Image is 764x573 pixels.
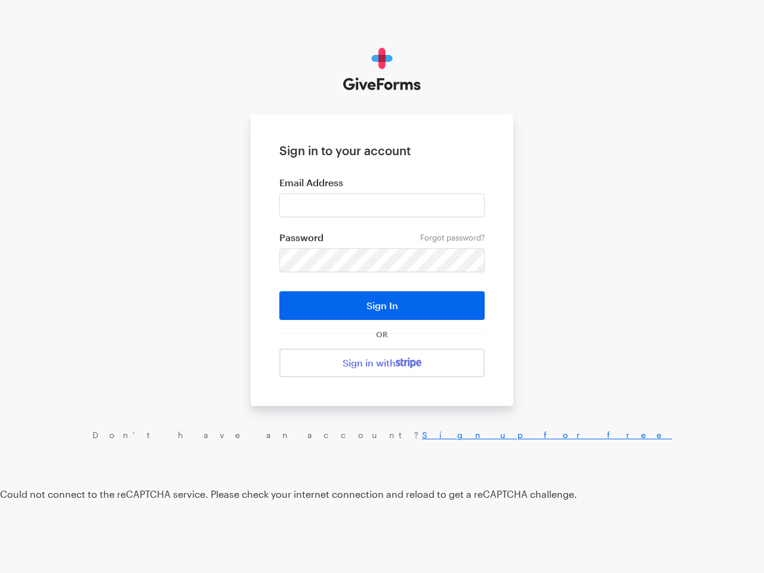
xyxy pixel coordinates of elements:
[12,430,752,440] div: Don’t have an account?
[279,232,485,244] label: Password
[396,358,421,368] img: stripe-07469f1003232ad58a8838275b02f7af1ac9ba95304e10fa954b414cd571f63b.svg
[343,48,421,91] img: GiveForms
[422,430,672,440] a: Sign up for free
[279,291,485,320] button: Sign In
[279,349,485,377] a: Sign in with
[279,177,485,189] label: Email Address
[279,143,485,158] h1: Sign in to your account
[374,329,390,339] span: OR
[420,233,485,242] a: Forgot password?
